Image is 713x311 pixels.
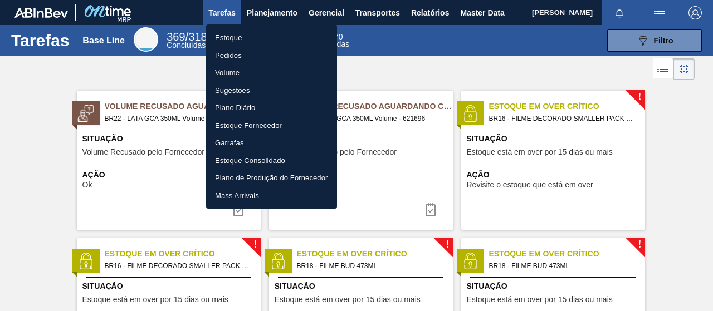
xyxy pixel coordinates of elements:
[206,99,337,117] a: Plano Diário
[206,169,337,187] a: Plano de Produção do Fornecedor
[206,64,337,82] a: Volume
[206,117,337,135] a: Estoque Fornecedor
[206,82,337,100] a: Sugestões
[206,152,337,170] a: Estoque Consolidado
[206,134,337,152] a: Garrafas
[206,47,337,65] a: Pedidos
[206,187,337,205] a: Mass Arrivals
[206,29,337,47] a: Estoque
